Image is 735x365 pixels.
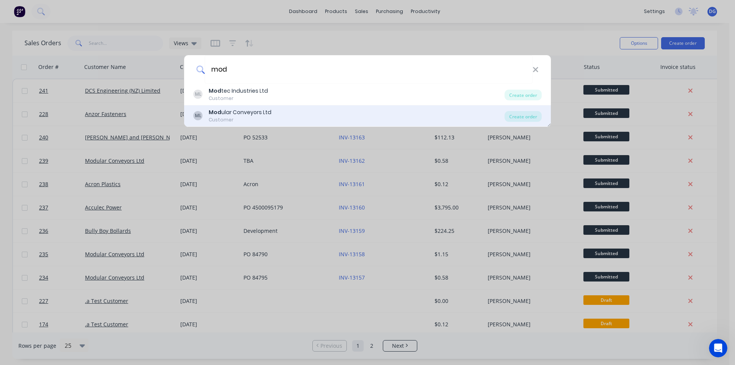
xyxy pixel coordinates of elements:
[709,339,727,357] iframe: Intercom live chat
[209,87,221,95] b: Mod
[209,108,271,116] div: ular Conveyors Ltd
[209,95,268,102] div: Customer
[205,55,532,84] input: Enter a customer name to create a new order...
[193,111,203,120] div: ML
[209,87,268,95] div: tec Industries Ltd
[209,116,271,123] div: Customer
[505,111,542,122] div: Create order
[209,108,221,116] b: Mod
[193,90,203,99] div: ML
[505,90,542,100] div: Create order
